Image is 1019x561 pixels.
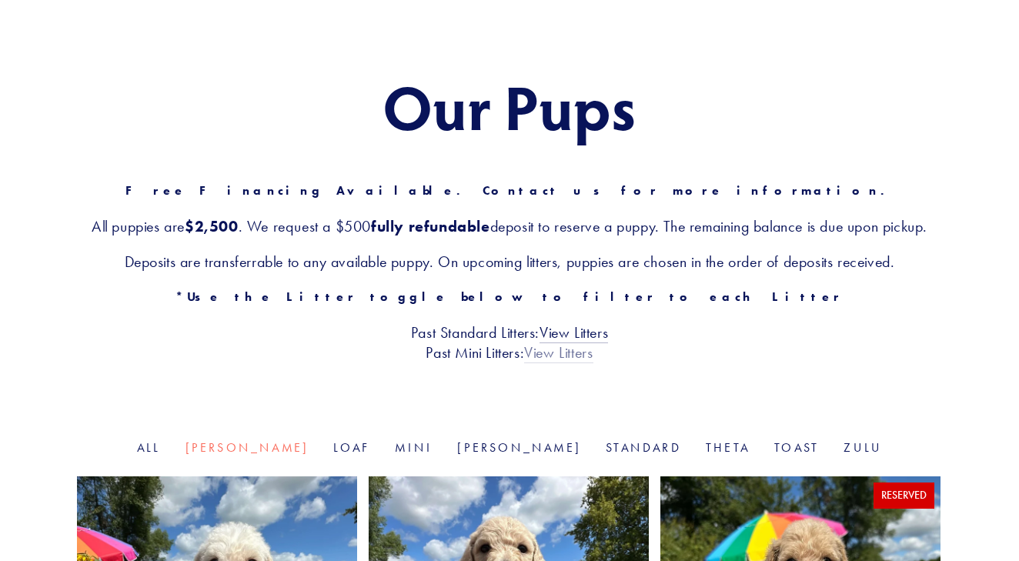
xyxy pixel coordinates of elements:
h1: Our Pups [77,72,942,140]
a: Zulu [844,440,882,455]
h3: All puppies are . We request a $500 deposit to reserve a puppy. The remaining balance is due upon... [77,216,942,236]
a: Theta [706,440,750,455]
a: [PERSON_NAME] [185,440,309,455]
a: Mini [395,440,433,455]
strong: Free Financing Available. Contact us for more information. [125,183,894,198]
h3: Deposits are transferrable to any available puppy. On upcoming litters, puppies are chosen in the... [77,252,942,272]
h3: Past Standard Litters: Past Mini Litters: [77,322,942,362]
a: [PERSON_NAME] [457,440,581,455]
a: Standard [606,440,681,455]
a: View Litters [540,323,608,343]
strong: *Use the Litter toggle below to filter to each Litter [175,289,843,304]
a: Toast [774,440,819,455]
strong: $2,500 [185,217,239,235]
a: View Litters [524,343,593,363]
strong: fully refundable [371,217,490,235]
a: Loaf [333,440,370,455]
a: All [137,440,161,455]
